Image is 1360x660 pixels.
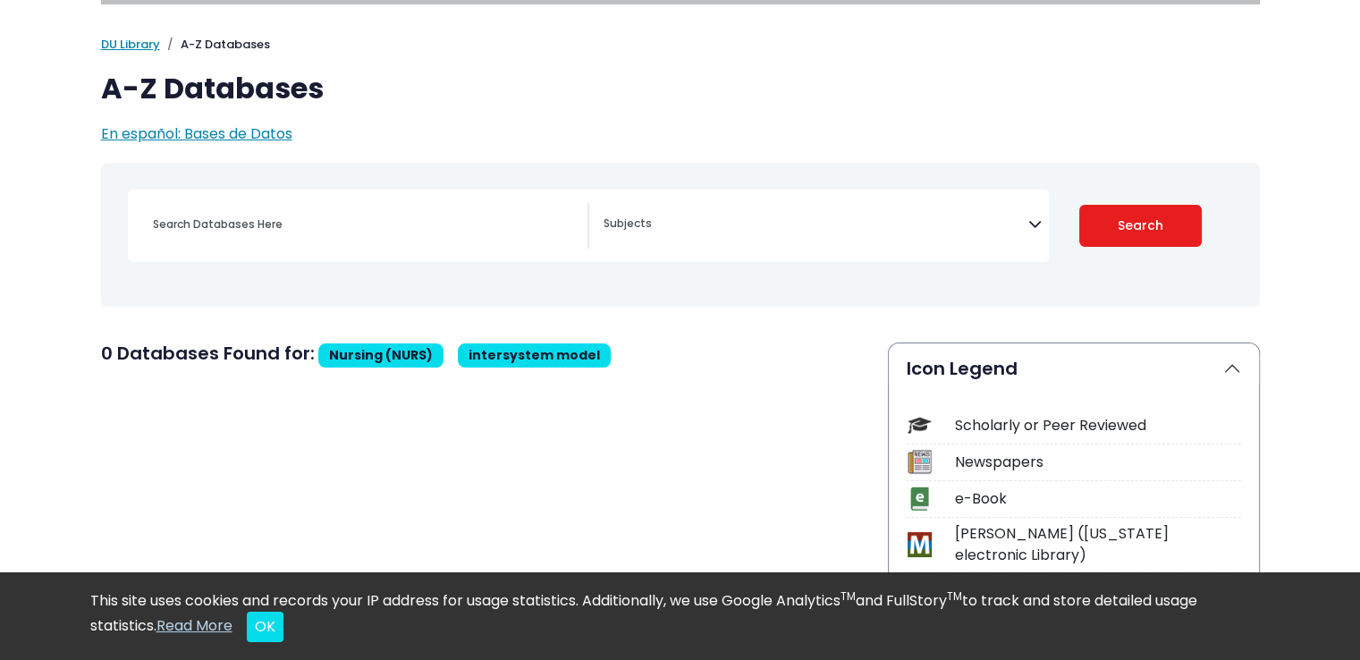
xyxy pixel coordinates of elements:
span: intersystem model [469,346,600,364]
div: Scholarly or Peer Reviewed [955,415,1241,436]
div: e-Book [955,488,1241,510]
img: Icon Scholarly or Peer Reviewed [908,413,932,437]
span: Nursing (NURS) [318,343,443,368]
a: En español: Bases de Datos [101,123,292,144]
a: DU Library [101,36,160,53]
input: Search database by title or keyword [142,211,587,237]
sup: TM [947,588,962,604]
textarea: Search [604,218,1028,233]
div: Newspapers [955,452,1241,473]
img: Icon e-Book [908,487,932,511]
button: Close [247,612,283,642]
div: [PERSON_NAME] ([US_STATE] electronic Library) [955,523,1241,566]
div: This site uses cookies and records your IP address for usage statistics. Additionally, we use Goo... [90,590,1271,642]
nav: Search filters [101,163,1260,307]
button: Submit for Search Results [1079,205,1202,247]
a: Read More [156,615,232,636]
img: Icon MeL (Michigan electronic Library) [908,532,932,556]
nav: breadcrumb [101,36,1260,54]
button: Icon Legend [889,343,1259,393]
sup: TM [840,588,856,604]
li: A-Z Databases [160,36,270,54]
h1: A-Z Databases [101,72,1260,106]
img: Icon Newspapers [908,450,932,474]
span: 0 Databases Found for: [101,341,315,366]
